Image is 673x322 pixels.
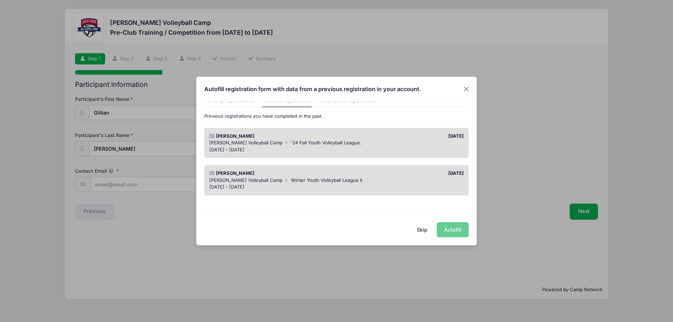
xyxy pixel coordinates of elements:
[206,133,336,140] div: [PERSON_NAME]
[291,140,361,145] span: '24 Fall Youth Volleyball League.
[460,83,473,95] button: Close
[291,177,362,183] span: Winter Youth Volleyball League II
[336,170,467,177] div: [DATE]
[410,222,435,237] button: Skip
[209,184,464,191] div: [DATE] - [DATE]
[209,146,464,153] div: [DATE] - [DATE]
[204,85,421,93] h4: Autofill registration form with data from a previous registration in your account.
[209,140,283,145] span: [PERSON_NAME] Volleyball Camp
[206,170,336,177] div: [PERSON_NAME]
[209,177,283,183] span: [PERSON_NAME] Volleyball Camp
[204,113,469,120] p: Previous registrations you have completed in the past.
[336,133,467,140] div: [DATE]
